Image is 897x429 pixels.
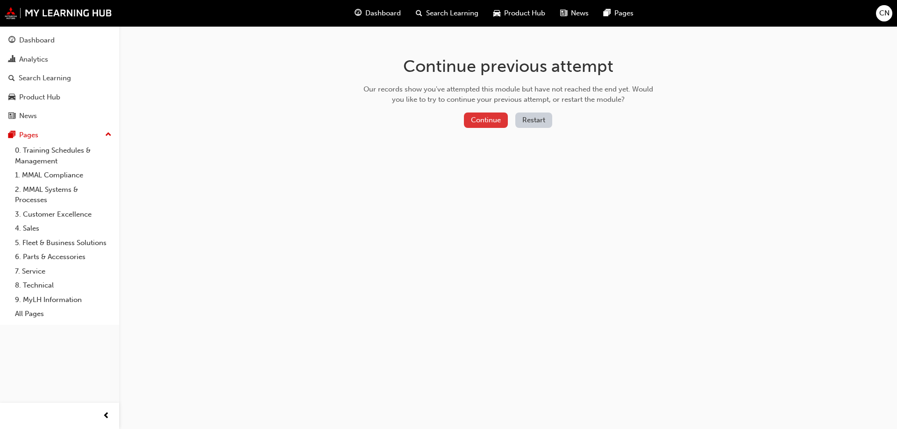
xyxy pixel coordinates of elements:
[11,307,115,321] a: All Pages
[11,168,115,183] a: 1. MMAL Compliance
[11,236,115,250] a: 5. Fleet & Business Solutions
[11,183,115,207] a: 2. MMAL Systems & Processes
[11,293,115,307] a: 9. MyLH Information
[4,51,115,68] a: Analytics
[19,130,38,141] div: Pages
[879,8,890,19] span: CN
[11,250,115,264] a: 6. Parts & Accessories
[8,74,15,83] span: search-icon
[11,207,115,222] a: 3. Customer Excellence
[571,8,589,19] span: News
[19,111,37,121] div: News
[105,129,112,141] span: up-icon
[876,5,892,21] button: CN
[408,4,486,23] a: search-iconSearch Learning
[4,32,115,49] a: Dashboard
[560,7,567,19] span: news-icon
[11,278,115,293] a: 8. Technical
[493,7,500,19] span: car-icon
[4,30,115,127] button: DashboardAnalyticsSearch LearningProduct HubNews
[11,143,115,168] a: 0. Training Schedules & Management
[8,56,15,64] span: chart-icon
[515,113,552,128] button: Restart
[426,8,478,19] span: Search Learning
[4,107,115,125] a: News
[553,4,596,23] a: news-iconNews
[4,89,115,106] a: Product Hub
[4,127,115,144] button: Pages
[486,4,553,23] a: car-iconProduct Hub
[614,8,634,19] span: Pages
[360,56,656,77] h1: Continue previous attempt
[19,54,48,65] div: Analytics
[504,8,545,19] span: Product Hub
[8,112,15,120] span: news-icon
[11,221,115,236] a: 4. Sales
[365,8,401,19] span: Dashboard
[19,73,71,84] div: Search Learning
[4,70,115,87] a: Search Learning
[8,93,15,102] span: car-icon
[464,113,508,128] button: Continue
[8,36,15,45] span: guage-icon
[604,7,611,19] span: pages-icon
[5,7,112,19] img: mmal
[416,7,422,19] span: search-icon
[596,4,641,23] a: pages-iconPages
[19,92,60,103] div: Product Hub
[347,4,408,23] a: guage-iconDashboard
[360,84,656,105] div: Our records show you've attempted this module but have not reached the end yet. Would you like to...
[19,35,55,46] div: Dashboard
[11,264,115,279] a: 7. Service
[355,7,362,19] span: guage-icon
[8,131,15,140] span: pages-icon
[103,410,110,422] span: prev-icon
